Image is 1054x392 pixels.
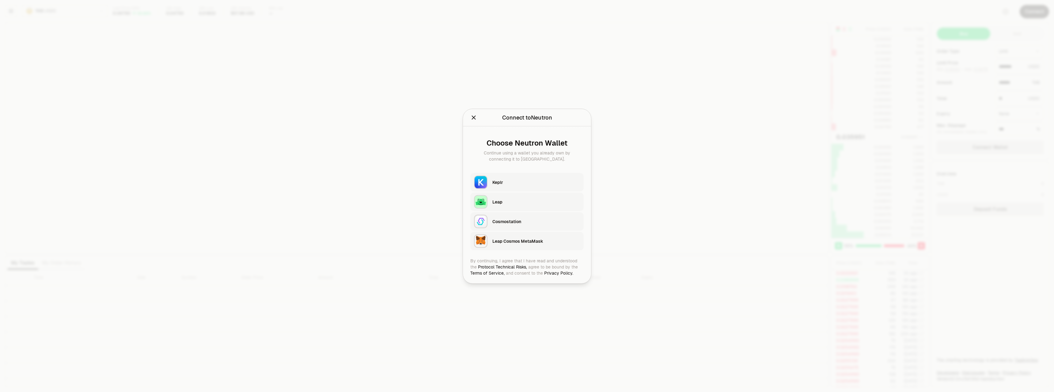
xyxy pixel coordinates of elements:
[474,175,487,189] img: Keplr
[492,238,580,244] div: Leap Cosmos MetaMask
[470,270,505,276] a: Terms of Service,
[544,270,573,276] a: Privacy Policy.
[492,179,580,185] div: Keplr
[474,215,487,228] img: Cosmostation
[492,199,580,205] div: Leap
[470,212,584,230] button: CosmostationCosmostation
[470,173,584,191] button: KeplrKeplr
[475,139,579,147] div: Choose Neutron Wallet
[470,192,584,211] button: LeapLeap
[474,234,487,248] img: Leap Cosmos MetaMask
[474,195,487,208] img: Leap
[492,218,580,224] div: Cosmostation
[502,113,552,122] div: Connect to Neutron
[470,113,477,122] button: Close
[470,232,584,250] button: Leap Cosmos MetaMaskLeap Cosmos MetaMask
[478,264,527,269] a: Protocol Technical Risks,
[470,257,584,276] div: By continuing, I agree that I have read and understood the agree to be bound by the and consent t...
[475,150,579,162] div: Continue using a wallet you already own by connecting it to [GEOGRAPHIC_DATA].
